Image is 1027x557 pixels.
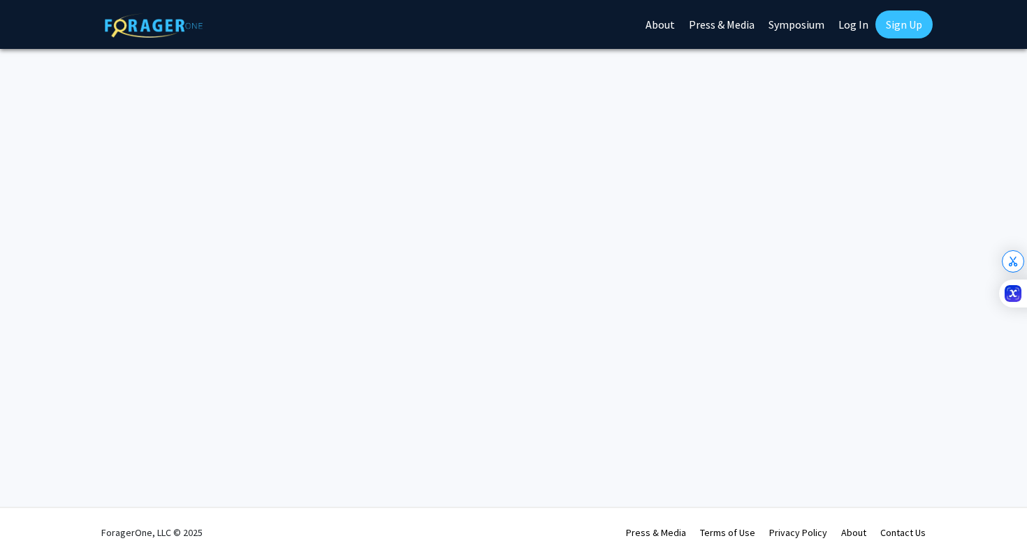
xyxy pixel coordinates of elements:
[880,526,926,539] a: Contact Us
[626,526,686,539] a: Press & Media
[875,10,933,38] a: Sign Up
[769,526,827,539] a: Privacy Policy
[700,526,755,539] a: Terms of Use
[101,508,203,557] div: ForagerOne, LLC © 2025
[841,526,866,539] a: About
[105,13,203,38] img: ForagerOne Logo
